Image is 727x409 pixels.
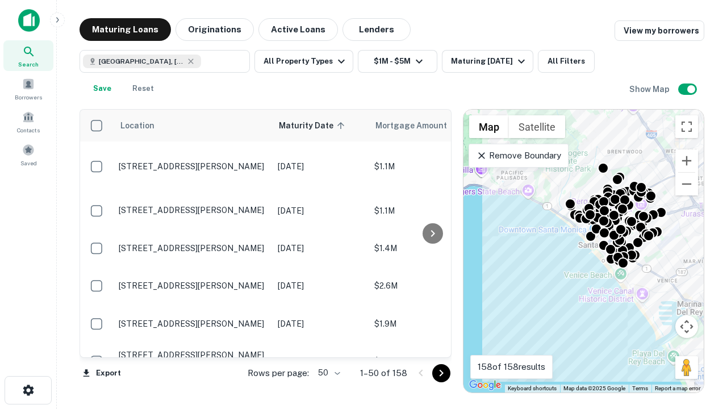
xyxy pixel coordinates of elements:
[466,378,504,393] img: Google
[119,350,266,360] p: [STREET_ADDRESS][PERSON_NAME]
[113,110,272,141] th: Location
[119,243,266,253] p: [STREET_ADDRESS][PERSON_NAME]
[478,360,545,374] p: 158 of 158 results
[374,204,488,217] p: $1.1M
[119,205,266,215] p: [STREET_ADDRESS][PERSON_NAME]
[463,110,704,393] div: 0 0
[451,55,528,68] div: Maturing [DATE]
[374,160,488,173] p: $1.1M
[358,50,437,73] button: $1M - $5M
[476,149,561,162] p: Remove Boundary
[278,318,363,330] p: [DATE]
[670,318,727,373] iframe: Chat Widget
[278,279,363,292] p: [DATE]
[563,385,625,391] span: Map data ©2025 Google
[272,110,369,141] th: Maturity Date
[120,119,154,132] span: Location
[80,365,124,382] button: Export
[469,115,509,138] button: Show street map
[278,355,363,368] p: [DATE]
[442,50,533,73] button: Maturing [DATE]
[176,18,254,41] button: Originations
[342,18,411,41] button: Lenders
[248,366,309,380] p: Rows per page:
[18,60,39,69] span: Search
[119,281,266,291] p: [STREET_ADDRESS][PERSON_NAME]
[3,40,53,71] a: Search
[99,56,184,66] span: [GEOGRAPHIC_DATA], [GEOGRAPHIC_DATA], [GEOGRAPHIC_DATA]
[374,318,488,330] p: $1.9M
[119,161,266,172] p: [STREET_ADDRESS][PERSON_NAME]
[15,93,42,102] span: Borrowers
[632,385,648,391] a: Terms (opens in new tab)
[20,158,37,168] span: Saved
[258,18,338,41] button: Active Loans
[375,119,462,132] span: Mortgage Amount
[509,115,565,138] button: Show satellite imagery
[360,366,407,380] p: 1–50 of 158
[3,139,53,170] a: Saved
[17,126,40,135] span: Contacts
[278,242,363,254] p: [DATE]
[84,77,120,100] button: Save your search to get updates of matches that match your search criteria.
[3,106,53,137] a: Contacts
[125,77,161,100] button: Reset
[3,73,53,104] a: Borrowers
[466,378,504,393] a: Open this area in Google Maps (opens a new window)
[254,50,353,73] button: All Property Types
[615,20,704,41] a: View my borrowers
[655,385,700,391] a: Report a map error
[432,364,450,382] button: Go to next page
[278,160,363,173] p: [DATE]
[675,173,698,195] button: Zoom out
[374,355,488,368] p: $3.4M
[629,83,671,95] h6: Show Map
[538,50,595,73] button: All Filters
[369,110,494,141] th: Mortgage Amount
[675,315,698,338] button: Map camera controls
[80,18,171,41] button: Maturing Loans
[374,242,488,254] p: $1.4M
[279,119,348,132] span: Maturity Date
[314,365,342,381] div: 50
[374,279,488,292] p: $2.6M
[508,385,557,393] button: Keyboard shortcuts
[278,204,363,217] p: [DATE]
[119,319,266,329] p: [STREET_ADDRESS][PERSON_NAME]
[675,149,698,172] button: Zoom in
[18,9,40,32] img: capitalize-icon.png
[675,115,698,138] button: Toggle fullscreen view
